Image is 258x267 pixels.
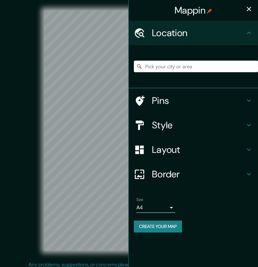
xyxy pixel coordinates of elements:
[129,88,258,113] div: Pins
[136,197,143,203] label: Size
[134,221,182,232] button: Create your map
[207,8,212,14] img: pin-icon.png
[44,10,214,251] canvas: Map
[152,27,245,39] h4: Location
[152,119,245,131] h4: Style
[134,61,258,72] input: Pick your city or area
[175,5,212,16] h4: Mappin
[152,95,245,106] h4: Pins
[129,162,258,186] div: Border
[129,21,258,45] div: Location
[136,203,175,213] div: A4
[152,144,245,155] h4: Layout
[129,113,258,137] div: Style
[129,137,258,162] div: Layout
[152,168,245,180] h4: Border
